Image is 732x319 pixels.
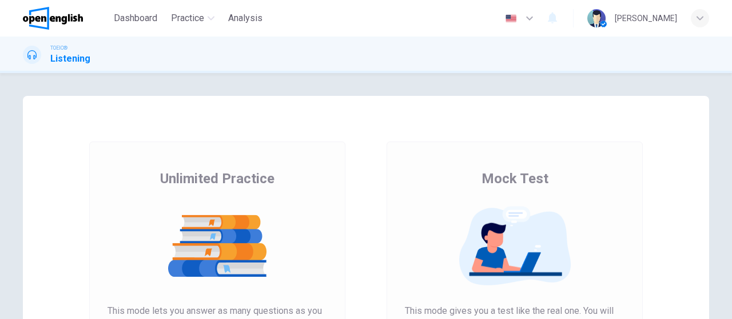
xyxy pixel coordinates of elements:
[23,7,109,30] a: OpenEnglish logo
[166,8,219,29] button: Practice
[482,169,548,188] span: Mock Test
[504,14,518,23] img: en
[615,11,677,25] div: [PERSON_NAME]
[224,8,267,29] button: Analysis
[171,11,204,25] span: Practice
[50,44,67,52] span: TOEIC®
[114,11,157,25] span: Dashboard
[160,169,274,188] span: Unlimited Practice
[50,52,90,66] h1: Listening
[228,11,262,25] span: Analysis
[23,7,83,30] img: OpenEnglish logo
[109,8,162,29] button: Dashboard
[587,9,606,27] img: Profile picture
